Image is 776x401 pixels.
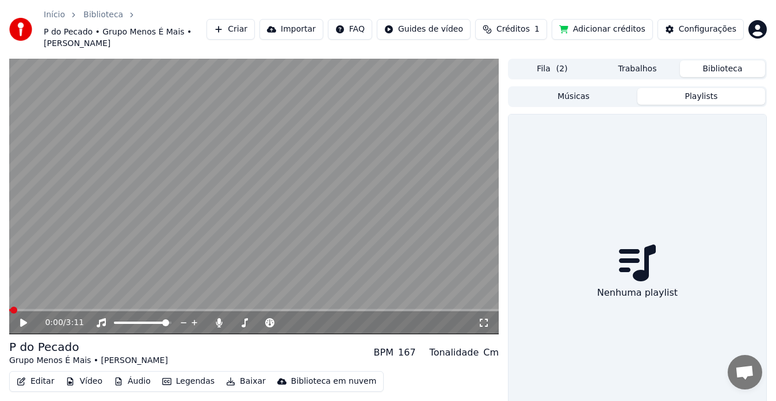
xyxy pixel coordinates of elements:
a: Biblioteca [83,9,123,21]
div: 167 [398,346,416,360]
button: Criar [207,19,255,40]
button: FAQ [328,19,372,40]
button: Guides de vídeo [377,19,471,40]
button: Editar [12,373,59,389]
div: / [45,317,72,329]
div: Tonalidade [430,346,479,360]
div: Cm [483,346,499,360]
span: 1 [534,24,540,35]
button: Configurações [658,19,744,40]
button: Trabalhos [595,60,680,77]
div: Biblioteca em nuvem [291,376,377,387]
button: Adicionar créditos [552,19,653,40]
button: Áudio [109,373,155,389]
button: Playlists [637,88,765,105]
span: P do Pecado • Grupo Menos É Mais • [PERSON_NAME] [44,26,207,49]
button: Importar [259,19,323,40]
div: Configurações [679,24,736,35]
nav: breadcrumb [44,9,207,49]
button: Legendas [158,373,219,389]
div: Bate-papo aberto [728,355,762,389]
button: Créditos1 [475,19,547,40]
button: Vídeo [61,373,107,389]
div: BPM [374,346,393,360]
span: Créditos [496,24,530,35]
div: P do Pecado [9,339,168,355]
button: Músicas [510,88,637,105]
div: Grupo Menos É Mais • [PERSON_NAME] [9,355,168,366]
span: 3:11 [66,317,84,329]
button: Biblioteca [680,60,765,77]
a: Início [44,9,65,21]
button: Fila [510,60,595,77]
span: ( 2 ) [556,63,568,75]
button: Baixar [221,373,270,389]
span: 0:00 [45,317,63,329]
div: Nenhuma playlist [592,281,682,304]
img: youka [9,18,32,41]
